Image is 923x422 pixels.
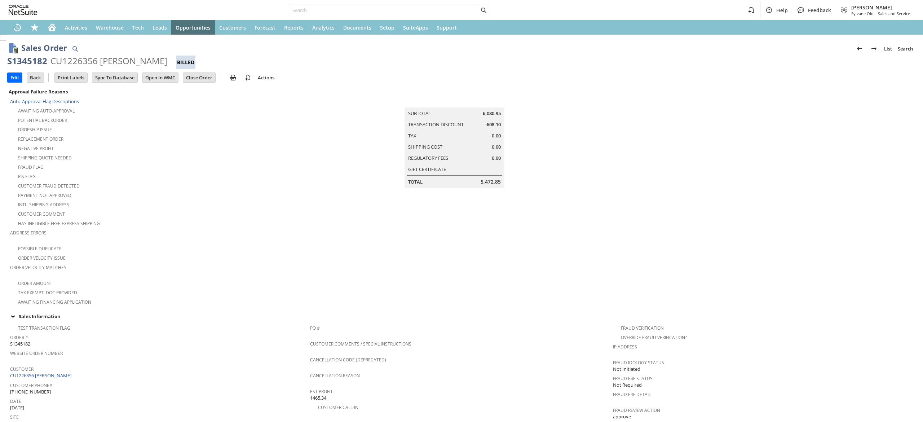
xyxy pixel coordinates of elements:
div: Billed [176,56,195,69]
a: Fraud Idology Status [613,360,664,366]
a: Order # [10,334,28,340]
svg: Home [48,23,56,32]
a: PO # [310,325,320,331]
a: Website Order Number [10,350,63,356]
img: Next [870,44,878,53]
span: [PERSON_NAME] [851,4,910,11]
span: Documents [343,24,371,31]
span: Reports [284,24,304,31]
a: Negative Profit [18,145,54,151]
a: Possible Duplicate [18,246,62,252]
a: Total [408,179,423,185]
a: Order Velocity Matches [10,264,66,271]
img: Quick Find [71,44,79,53]
input: Search [291,6,479,14]
span: 1465.34 [310,395,326,401]
span: Support [437,24,457,31]
a: Awaiting Auto-Approval [18,108,75,114]
a: Home [43,20,61,35]
svg: Search [479,6,488,14]
a: Subtotal [408,110,431,117]
a: RIS flag [18,173,36,180]
a: Activities [61,20,92,35]
a: Shipping Quote Needed [18,155,72,161]
a: SuiteApps [399,20,432,35]
span: Activities [65,24,87,31]
a: Actions [255,74,277,81]
a: Fraud Review Action [613,407,660,413]
a: Date [10,398,21,404]
a: Reports [280,20,308,35]
a: Support [432,20,461,35]
a: Warehouse [92,20,128,35]
a: Order Amount [18,280,52,286]
a: Leads [148,20,171,35]
a: Customers [215,20,250,35]
a: Intl. Shipping Address [18,202,69,208]
a: Customer [10,366,34,372]
img: add-record.svg [243,73,252,82]
span: Forecast [255,24,275,31]
input: Sync To Database [92,73,137,82]
span: [PHONE_NUMBER] [10,388,51,395]
a: Transaction Discount [408,121,464,128]
a: IP Address [613,344,637,350]
span: Feedback [808,7,831,14]
span: Sales and Service [878,11,910,16]
input: Print Labels [55,73,87,82]
a: Customer Call-in [318,404,358,410]
input: Edit [8,73,22,82]
img: Previous [855,44,864,53]
a: Awaiting Financing Application [18,299,91,305]
a: Tech [128,20,148,35]
span: Tech [132,24,144,31]
a: Est Profit [310,388,333,395]
span: 0.00 [492,132,501,139]
a: Shipping Cost [408,144,442,150]
svg: Recent Records [13,23,22,32]
a: Tax [408,132,416,139]
a: Cancellation Code (deprecated) [310,357,386,363]
span: - [875,11,876,16]
span: S1345182 [10,340,30,347]
a: Address Errors [10,230,47,236]
span: approve [613,413,631,420]
a: Order Velocity Issue [18,255,66,261]
a: Fraud Verification [621,325,664,331]
input: Open In WMC [142,73,178,82]
img: print.svg [229,73,238,82]
span: Opportunities [176,24,211,31]
a: Opportunities [171,20,215,35]
span: Not Required [613,382,642,388]
a: Test Transaction Flag [18,325,70,331]
span: 6,080.95 [483,110,501,117]
svg: logo [9,5,37,15]
span: Warehouse [96,24,124,31]
h1: Sales Order [21,42,67,54]
a: Forecast [250,20,280,35]
a: Documents [339,20,376,35]
span: 0.00 [492,144,501,150]
a: Analytics [308,20,339,35]
span: [DATE] [10,404,24,411]
span: Not Initiated [613,366,640,373]
a: List [881,43,895,54]
span: Sylvane Old [851,11,874,16]
a: Auto-Approval Flag Descriptions [10,98,79,105]
a: Customer Comments / Special Instructions [310,341,411,347]
span: SuiteApps [403,24,428,31]
a: Recent Records [9,20,26,35]
a: Dropship Issue [18,127,52,133]
a: Payment not approved [18,192,71,198]
a: Regulatory Fees [408,155,448,161]
td: Sales Information [7,312,916,321]
div: S1345182 [7,55,47,67]
div: Sales Information [7,312,913,321]
a: Cancellation Reason [310,373,360,379]
span: Help [776,7,788,14]
a: Override Fraud Verification? [621,334,687,340]
a: Fraud E4F Status [613,375,653,382]
span: -608.10 [485,121,501,128]
input: Close Order [183,73,215,82]
div: Shortcuts [26,20,43,35]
